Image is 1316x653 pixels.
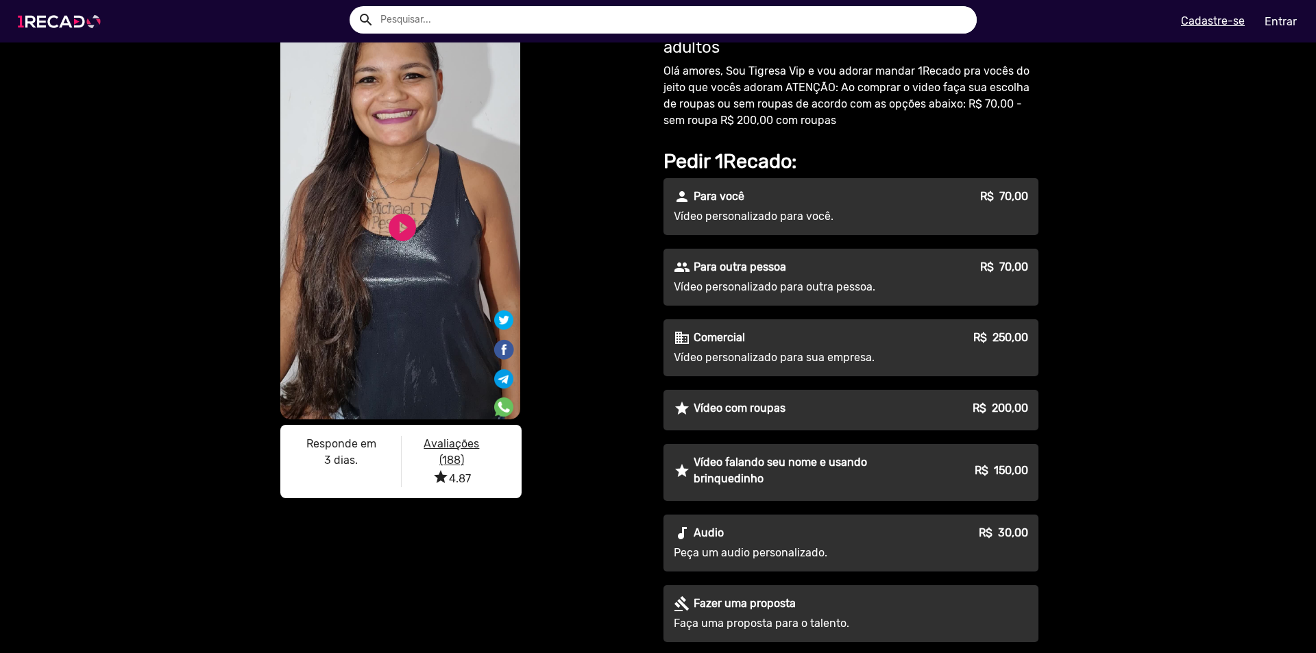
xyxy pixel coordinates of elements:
[674,615,922,632] p: Faça uma proposta para o talento.
[291,436,391,452] p: Responde em
[674,349,922,366] p: Vídeo personalizado para sua empresa.
[432,469,449,485] i: star
[370,6,977,34] input: Pesquisar...
[979,525,1028,541] p: R$ 30,00
[494,397,513,417] img: Compartilhe no whatsapp
[1181,14,1245,27] u: Cadastre-se
[674,545,922,561] p: Peça um audio personalizado.
[674,188,690,205] mat-icon: person
[432,472,471,485] span: 4.87
[674,330,690,346] mat-icon: business
[674,525,690,541] mat-icon: audiotrack
[674,279,922,295] p: Vídeo personalizado para outra pessoa.
[694,400,785,417] p: Vídeo com roupas
[694,454,922,487] p: Vídeo falando seu nome e usando brinquedinho
[494,369,513,389] img: Compartilhe no telegram
[493,338,515,360] img: Compartilhe no facebook
[1256,10,1306,34] a: Entrar
[980,259,1028,275] p: R$ 70,00
[694,188,744,205] p: Para você
[663,149,1038,173] h2: Pedir 1Recado:
[386,211,419,244] a: play_circle_filled
[494,395,513,408] i: Share on WhatsApp
[694,525,724,541] p: Audio
[663,63,1038,129] p: Olá amores, Sou Tigresa Vip e vou adorar mandar 1Recado pra vocês do jeito que vocês adoram ATENÇ...
[674,400,690,417] mat-icon: star
[494,310,513,330] img: Compartilhe no twitter
[424,437,479,467] u: Avaliações (188)
[694,259,786,275] p: Para outra pessoa
[973,400,1028,417] p: R$ 200,00
[694,330,745,346] p: Comercial
[694,595,796,612] p: Fazer uma proposta
[980,188,1028,205] p: R$ 70,00
[674,259,690,275] mat-icon: people
[674,595,690,612] mat-icon: gavel
[494,367,513,380] i: Share on Telegram
[674,463,690,479] mat-icon: star
[973,330,1028,346] p: R$ 250,00
[975,463,1028,479] p: R$ 150,00
[494,313,513,326] i: Share on Twitter
[358,12,374,28] mat-icon: Example home icon
[324,454,358,467] b: 3 dias.
[493,338,515,351] i: Share on Facebook
[353,7,377,31] button: Example home icon
[674,208,922,225] p: Vídeo personalizado para você.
